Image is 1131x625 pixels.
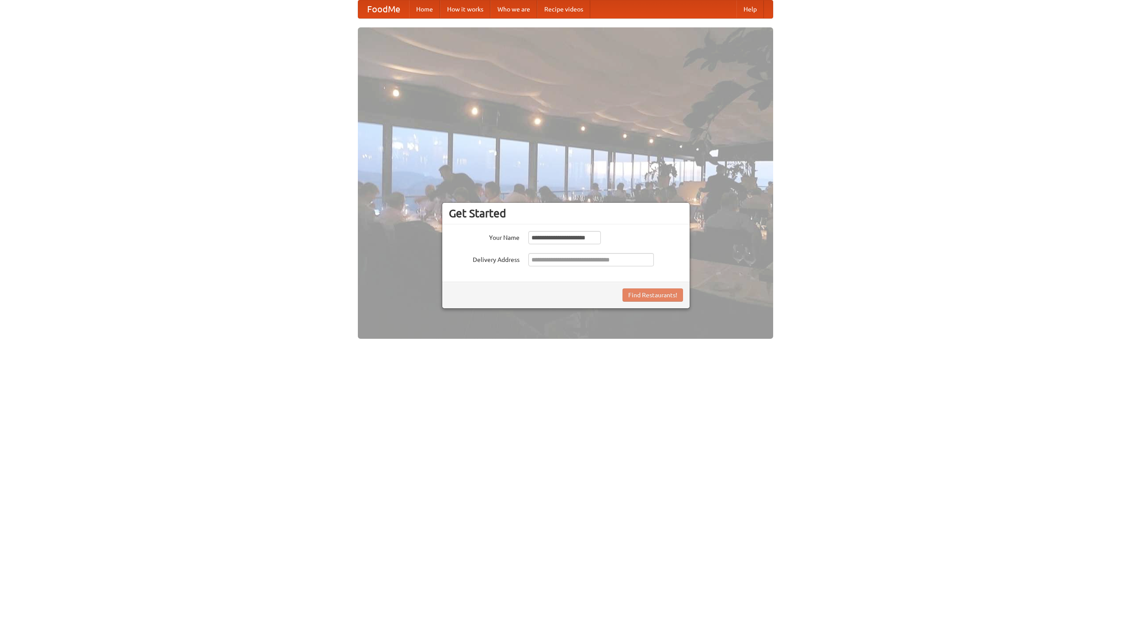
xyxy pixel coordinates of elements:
label: Delivery Address [449,253,520,264]
a: Recipe videos [537,0,590,18]
a: Who we are [490,0,537,18]
button: Find Restaurants! [622,288,683,302]
h3: Get Started [449,207,683,220]
a: Help [736,0,764,18]
label: Your Name [449,231,520,242]
a: How it works [440,0,490,18]
a: Home [409,0,440,18]
a: FoodMe [358,0,409,18]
